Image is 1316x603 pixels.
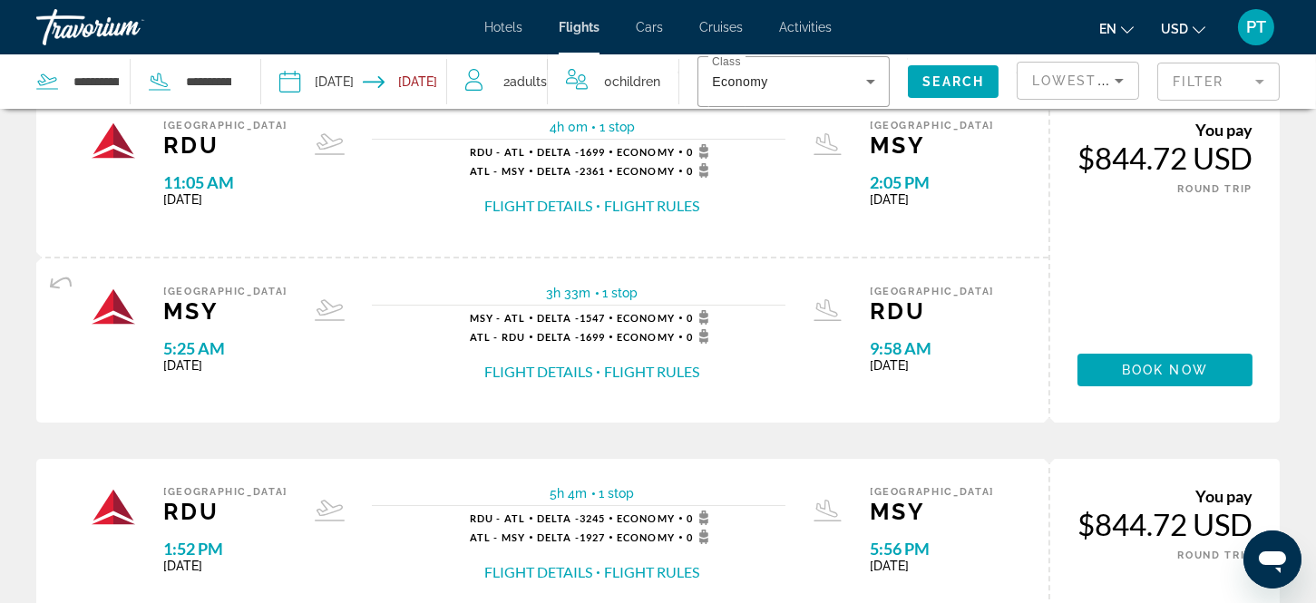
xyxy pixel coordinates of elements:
div: You pay [1077,120,1253,140]
span: 1 stop [600,120,635,134]
span: 3h 33m [547,286,591,300]
span: Delta - [537,331,580,343]
span: 5:56 PM [870,539,994,559]
button: Flight Rules [604,562,699,582]
button: Filter [1157,62,1280,102]
span: 0 [687,530,715,544]
span: Economy [617,312,675,324]
span: Search [922,74,984,89]
span: Economy [617,512,675,524]
span: 1 stop [600,486,635,501]
span: 5:25 AM [163,338,288,358]
button: Change currency [1161,15,1205,42]
mat-label: Class [712,56,741,68]
button: Return date: Sep 28, 2025 [363,54,437,109]
span: 1927 [537,531,605,543]
button: Flight Details [484,362,592,382]
span: 3245 [537,512,605,524]
span: MSY - ATL [470,312,525,324]
span: 1 stop [603,286,639,300]
span: Delta - [537,312,580,324]
span: RDU [163,131,288,159]
button: Depart date: Sep 24, 2025 [279,54,354,109]
button: Flight Rules [604,196,699,216]
span: 5h 4m [551,486,588,501]
a: Activities [779,20,832,34]
span: [DATE] [870,559,994,573]
span: [GEOGRAPHIC_DATA] [163,120,288,131]
span: 1699 [537,146,605,158]
a: Cruises [699,20,743,34]
span: Lowest Price [1032,73,1148,88]
span: [DATE] [163,559,288,573]
span: Economy [617,531,675,543]
button: Search [908,65,999,98]
span: 0 [687,144,715,159]
a: Flights [559,20,600,34]
span: [DATE] [163,192,288,207]
span: [GEOGRAPHIC_DATA] [870,120,994,131]
span: 2 [503,69,547,94]
span: Economy [617,331,675,343]
span: Delta - [537,512,580,524]
span: RDU [163,498,288,525]
span: ATL - MSY [470,531,525,543]
span: 2:05 PM [870,172,994,192]
span: ATL - RDU [470,331,525,343]
button: Book now [1077,354,1253,386]
span: 0 [604,69,660,94]
span: [DATE] [870,358,994,373]
mat-select: Sort by [1032,70,1124,92]
span: [GEOGRAPHIC_DATA] [870,486,994,498]
div: You pay [1077,486,1253,506]
span: Adults [510,74,547,89]
span: MSY [870,131,994,159]
span: Delta - [537,531,580,543]
span: [GEOGRAPHIC_DATA] [163,486,288,498]
span: Delta - [537,165,580,177]
span: Economy [617,146,675,158]
span: [GEOGRAPHIC_DATA] [163,286,288,297]
button: Flight Details [484,196,592,216]
button: Travelers: 2 adults, 0 children [447,54,678,109]
span: [GEOGRAPHIC_DATA] [870,286,994,297]
a: Cars [636,20,663,34]
a: Hotels [484,20,522,34]
span: PT [1246,18,1266,36]
span: USD [1161,22,1188,36]
a: Travorium [36,4,218,51]
span: 0 [687,329,715,344]
span: 1699 [537,331,605,343]
span: RDU [870,297,994,325]
span: [DATE] [163,358,288,373]
span: Economy [712,74,767,89]
button: User Menu [1233,8,1280,46]
span: [DATE] [870,192,994,207]
span: Economy [617,165,675,177]
span: RDU - ATL [470,512,525,524]
span: 0 [687,511,715,525]
span: 4h 0m [550,120,588,134]
button: Change language [1099,15,1134,42]
span: MSY [163,297,288,325]
span: Book now [1122,363,1208,377]
span: Children [612,74,660,89]
span: 0 [687,310,715,325]
div: $844.72 USD [1077,140,1253,176]
span: ROUND TRIP [1178,550,1253,561]
span: RDU - ATL [470,146,525,158]
span: 11:05 AM [163,172,288,192]
span: 1547 [537,312,605,324]
span: ROUND TRIP [1178,183,1253,195]
span: ATL - MSY [470,165,525,177]
iframe: Button to launch messaging window [1243,530,1301,588]
span: 1:52 PM [163,539,288,559]
span: MSY [870,498,994,525]
span: Delta - [537,146,580,158]
span: 0 [687,163,715,178]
